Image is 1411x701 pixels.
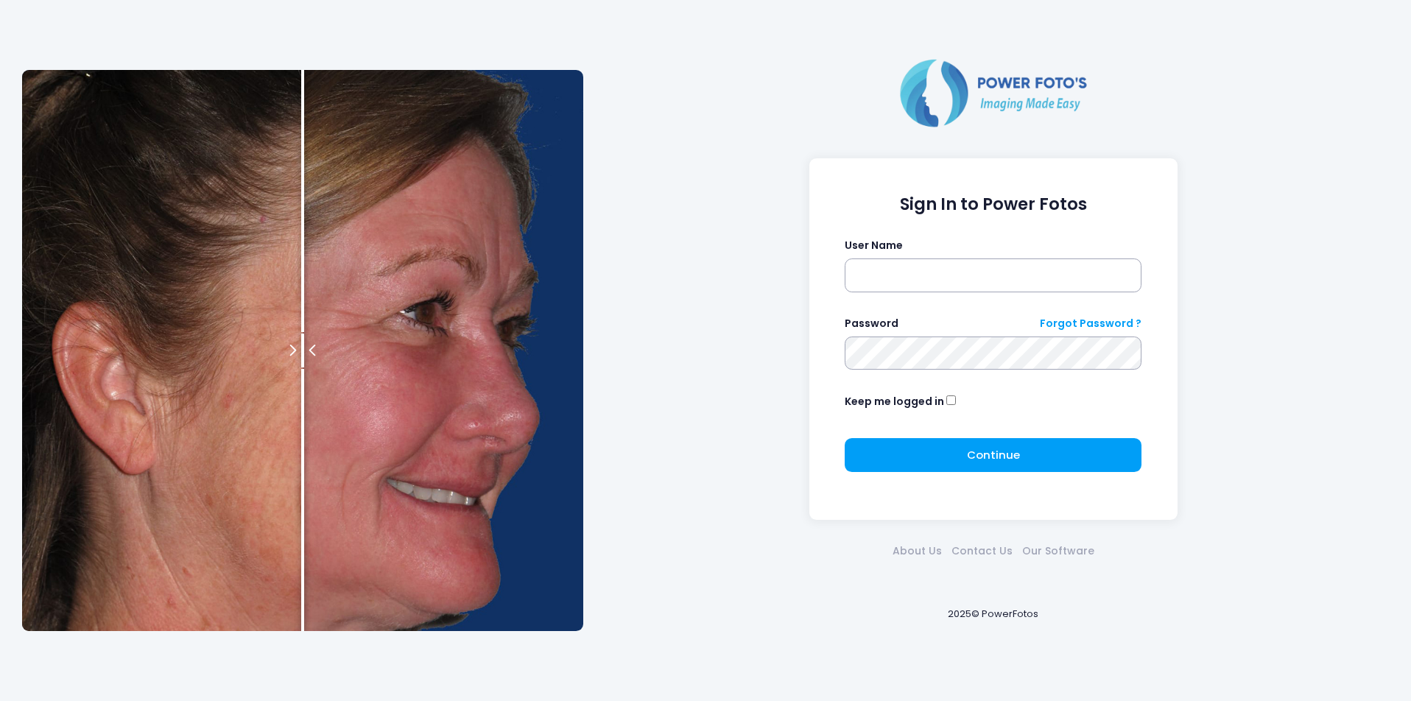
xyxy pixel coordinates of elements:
[845,394,944,409] label: Keep me logged in
[845,316,898,331] label: Password
[1017,543,1099,559] a: Our Software
[946,543,1017,559] a: Contact Us
[845,238,903,253] label: User Name
[597,583,1389,646] div: 2025© PowerFotos
[894,56,1093,130] img: Logo
[845,438,1141,472] button: Continue
[1040,316,1141,331] a: Forgot Password ?
[887,543,946,559] a: About Us
[967,447,1020,462] span: Continue
[845,194,1141,214] h1: Sign In to Power Fotos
